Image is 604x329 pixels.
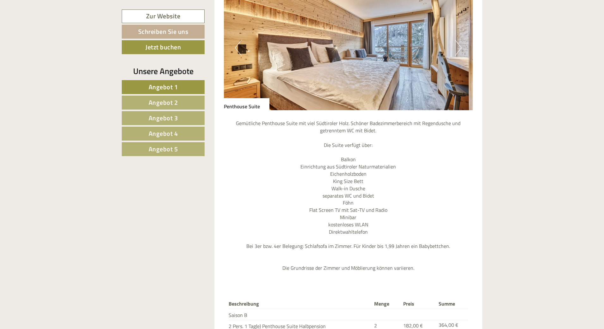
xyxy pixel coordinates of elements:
span: Angebot 1 [149,82,178,92]
span: Angebot 3 [149,113,178,123]
th: Preis [401,299,436,309]
span: Angebot 2 [149,98,178,107]
span: Angebot 5 [149,144,178,154]
th: Summe [436,299,468,309]
span: Angebot 4 [149,129,178,138]
th: Beschreibung [229,299,372,309]
td: Saison B [229,309,372,320]
p: Gemütliche Penthouse Suite mit viel Südtiroler Holz. Schöner Badezimmerbereich mit Regendusche un... [224,120,473,272]
a: Jetzt buchen [122,40,205,54]
th: Menge [372,299,401,309]
a: Zur Website [122,9,205,23]
a: Schreiben Sie uns [122,25,205,39]
button: Next [455,40,462,56]
div: Unsere Angebote [122,65,205,77]
button: Previous [235,40,242,56]
div: Penthouse Suite [224,98,269,110]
